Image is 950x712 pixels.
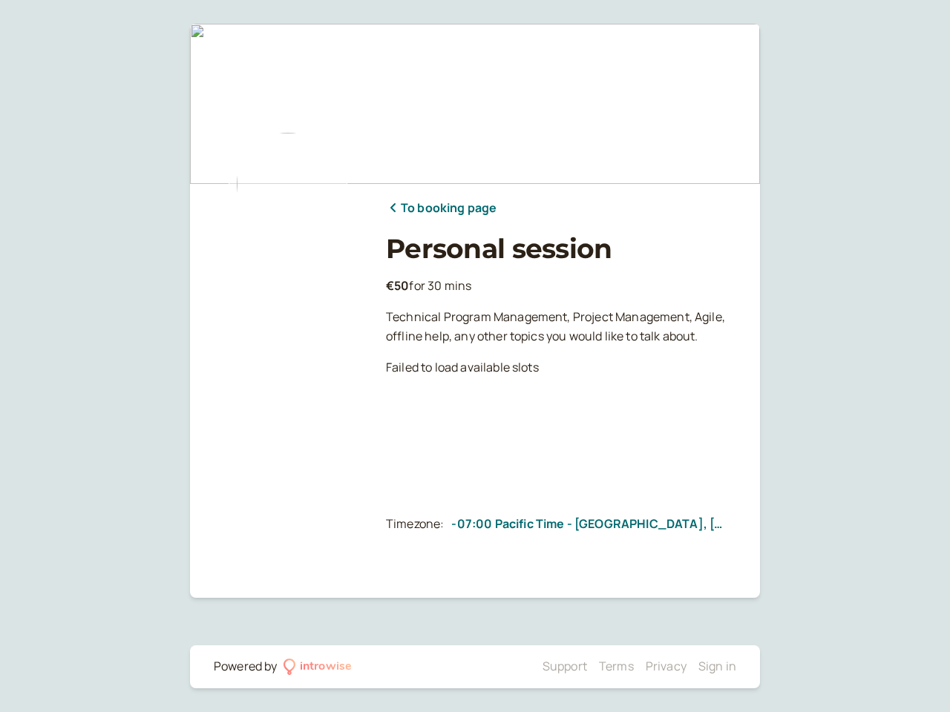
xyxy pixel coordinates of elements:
[214,657,278,676] div: Powered by
[386,199,497,218] a: To booking page
[386,277,736,296] p: for 30 mins
[300,657,352,676] div: introwise
[698,658,736,674] a: Sign in
[543,658,587,674] a: Support
[646,658,687,674] a: Privacy
[599,658,634,674] a: Terms
[284,657,353,676] a: introwise
[386,358,736,378] p: Failed to load available slots
[386,515,444,534] div: Timezone:
[386,233,736,265] h1: Personal session
[386,308,736,346] p: Technical Program Management, Project Management, Agile, offline help, any other topics you would...
[386,277,409,294] b: €50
